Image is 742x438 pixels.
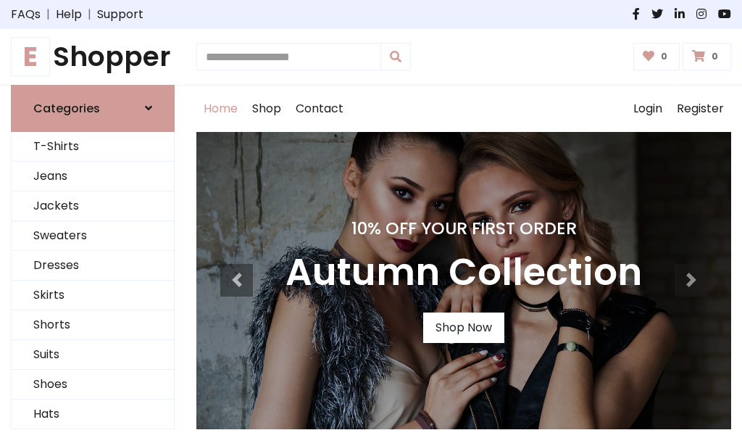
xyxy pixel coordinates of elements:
[12,370,174,400] a: Shoes
[683,43,731,70] a: 0
[196,86,245,132] a: Home
[97,6,143,23] a: Support
[670,86,731,132] a: Register
[11,37,50,76] span: E
[285,218,642,239] h4: 10% Off Your First Order
[82,6,97,23] span: |
[56,6,82,23] a: Help
[12,281,174,310] a: Skirts
[708,50,722,63] span: 0
[12,162,174,191] a: Jeans
[633,43,680,70] a: 0
[285,250,642,295] h3: Autumn Collection
[11,41,175,73] a: EShopper
[657,50,671,63] span: 0
[12,221,174,251] a: Sweaters
[12,400,174,429] a: Hats
[245,86,288,132] a: Shop
[41,6,56,23] span: |
[33,102,100,115] h6: Categories
[12,340,174,370] a: Suits
[11,85,175,132] a: Categories
[626,86,670,132] a: Login
[423,313,504,343] a: Shop Now
[12,132,174,162] a: T-Shirts
[12,191,174,221] a: Jackets
[12,310,174,340] a: Shorts
[12,251,174,281] a: Dresses
[288,86,351,132] a: Contact
[11,41,175,73] h1: Shopper
[11,6,41,23] a: FAQs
